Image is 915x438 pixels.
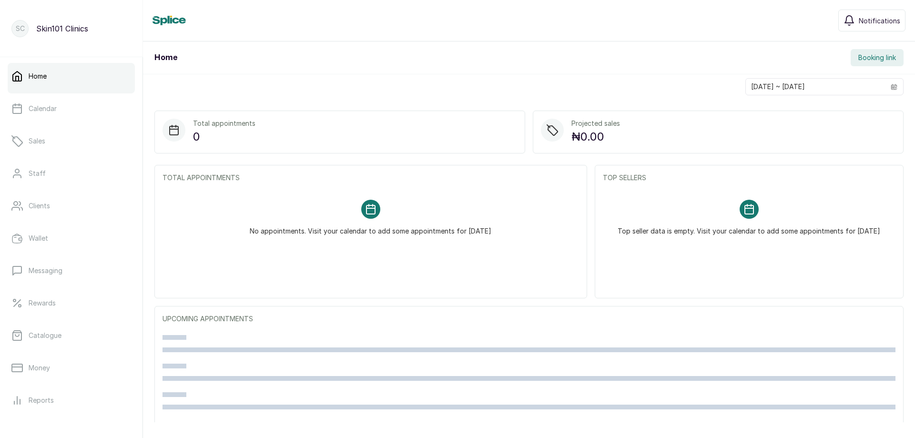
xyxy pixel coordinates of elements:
[29,136,45,146] p: Sales
[851,49,904,66] button: Booking link
[154,52,177,63] h1: Home
[16,24,25,33] p: SC
[29,266,62,275] p: Messaging
[571,128,620,145] p: ₦0.00
[8,355,135,381] a: Money
[8,160,135,187] a: Staff
[618,219,880,236] p: Top seller data is empty. Visit your calendar to add some appointments for [DATE]
[8,290,135,316] a: Rewards
[8,95,135,122] a: Calendar
[571,119,620,128] p: Projected sales
[29,104,57,113] p: Calendar
[8,387,135,414] a: Reports
[29,71,47,81] p: Home
[29,298,56,308] p: Rewards
[8,193,135,219] a: Clients
[29,396,54,405] p: Reports
[29,169,46,178] p: Staff
[193,128,255,145] p: 0
[36,23,88,34] p: Skin101 Clinics
[250,219,491,236] p: No appointments. Visit your calendar to add some appointments for [DATE]
[603,173,895,183] p: TOP SELLERS
[746,79,885,95] input: Select date
[193,119,255,128] p: Total appointments
[163,173,579,183] p: TOTAL APPOINTMENTS
[29,331,61,340] p: Catalogue
[891,83,897,90] svg: calendar
[8,63,135,90] a: Home
[8,322,135,349] a: Catalogue
[8,128,135,154] a: Sales
[163,314,895,324] p: UPCOMING APPOINTMENTS
[8,257,135,284] a: Messaging
[859,16,900,26] span: Notifications
[29,234,48,243] p: Wallet
[29,201,50,211] p: Clients
[29,363,50,373] p: Money
[8,225,135,252] a: Wallet
[838,10,905,31] button: Notifications
[858,53,896,62] span: Booking link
